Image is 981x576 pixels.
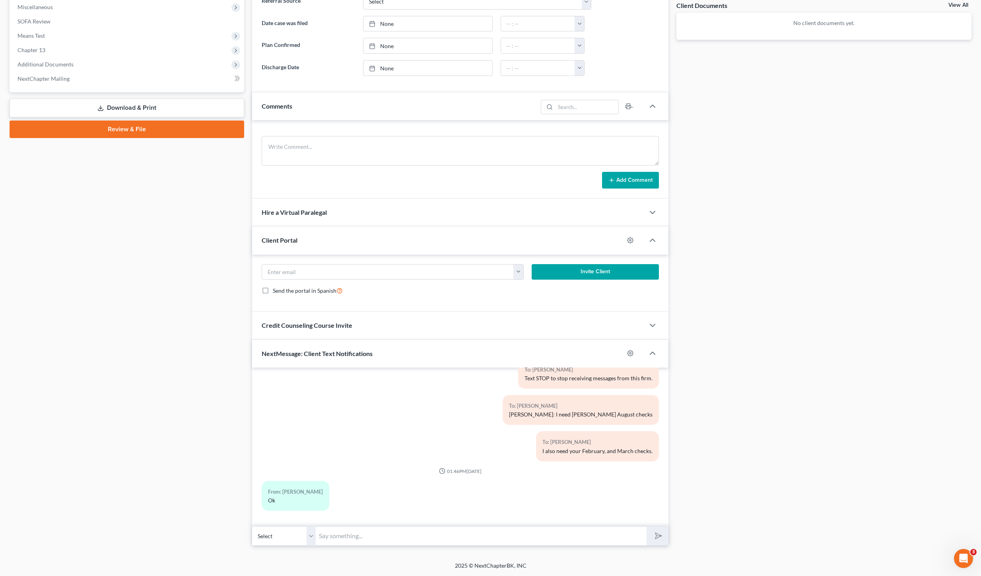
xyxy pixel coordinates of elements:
div: To: [PERSON_NAME] [509,401,653,411]
div: From: [PERSON_NAME] [268,487,323,496]
a: Download & Print [10,99,244,117]
span: SOFA Review [17,18,51,25]
span: Send the portal in Spanish [273,287,336,294]
input: Say something... [316,526,647,546]
span: NextChapter Mailing [17,75,70,82]
p: No client documents yet. [683,19,965,27]
div: I also need your February, and March checks. [542,447,653,455]
a: SOFA Review [11,14,244,29]
iframe: Intercom live chat [954,549,973,568]
label: Date case was filed [258,16,359,32]
button: Add Comment [602,172,659,189]
span: Means Test [17,32,45,39]
span: Additional Documents [17,61,74,68]
span: Miscellaneous [17,4,53,10]
div: 2025 © NextChapterBK, INC [264,562,717,576]
a: None [363,16,493,31]
div: To: [PERSON_NAME] [524,365,653,374]
a: Review & File [10,121,244,138]
div: To: [PERSON_NAME] [542,438,653,447]
span: Client Portal [262,236,297,244]
a: None [363,60,493,76]
div: Client Documents [676,1,727,10]
a: NextChapter Mailing [11,72,244,86]
label: Discharge Date [258,60,359,76]
input: -- : -- [501,38,575,53]
div: 01:46PM[DATE] [262,468,659,475]
span: Comments [262,102,292,110]
a: None [363,38,493,53]
span: NextMessage: Client Text Notifications [262,350,373,357]
span: Hire a Virtual Paralegal [262,208,327,216]
input: -- : -- [501,60,575,76]
div: Text STOP to stop receiving messages from this firm. [524,374,653,382]
button: Invite Client [532,264,659,280]
input: -- : -- [501,16,575,31]
span: 3 [970,549,977,555]
span: Chapter 13 [17,47,45,53]
span: Credit Counseling Course Invite [262,321,352,329]
div: [PERSON_NAME]: I need [PERSON_NAME] August checks [509,411,653,418]
a: View All [948,2,968,8]
input: Search... [555,100,618,114]
input: Enter email [262,265,514,280]
div: Ok [268,496,323,504]
label: Plan Confirmed [258,38,359,54]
